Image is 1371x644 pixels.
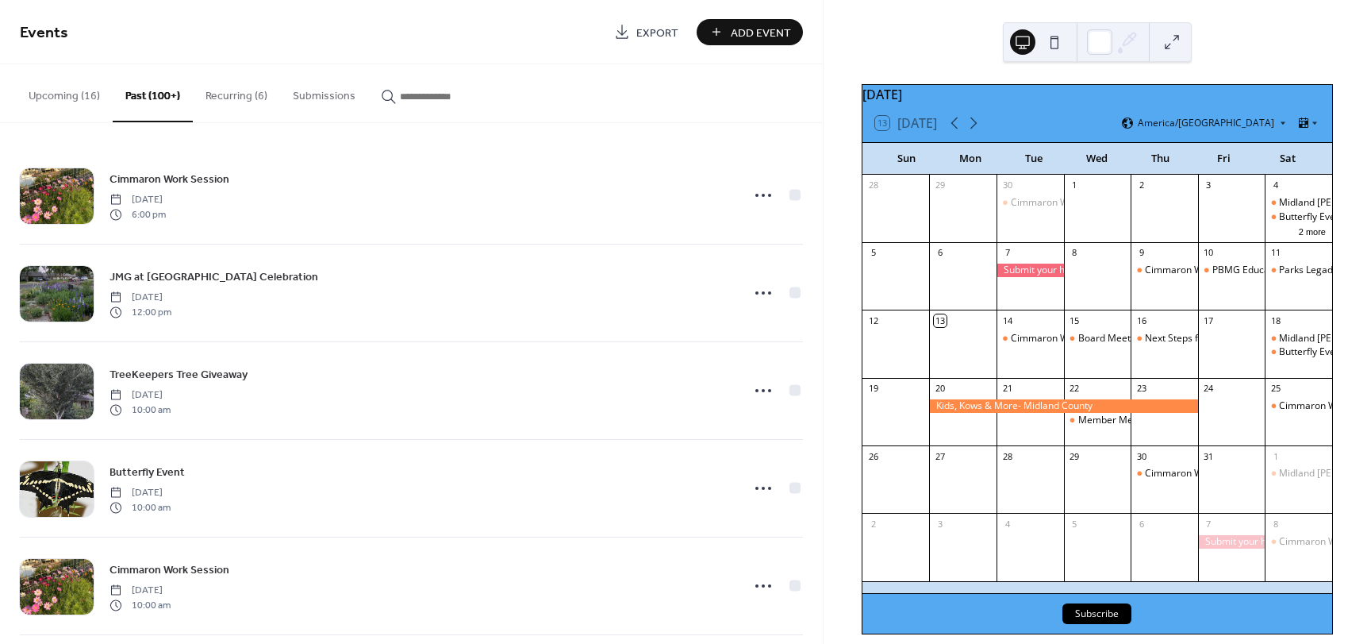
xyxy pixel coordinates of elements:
div: Board Meeting [1078,332,1144,345]
div: 8 [1069,247,1081,259]
div: 8 [1269,518,1281,530]
div: Mon [939,143,1002,175]
div: Board Meeting [1064,332,1131,345]
span: [DATE] [109,388,171,403]
div: [DATE] [862,85,1332,104]
div: 6 [934,247,946,259]
span: 10:00 am [109,500,171,515]
div: Submit your hours! [1198,535,1265,549]
div: Sun [875,143,939,175]
div: 28 [867,179,879,191]
div: PBMG Education Committee Meeting [1198,264,1265,277]
div: 13 [934,314,946,326]
a: JMG at [GEOGRAPHIC_DATA] Celebration [109,268,318,286]
span: JMG at [GEOGRAPHIC_DATA] Celebration [109,269,318,286]
div: 30 [1001,179,1013,191]
div: 11 [1269,247,1281,259]
div: Butterfly Event [1279,345,1344,359]
a: Cimmaron Work Session [109,170,229,188]
span: Butterfly Event [109,465,185,481]
div: Sat [1256,143,1319,175]
div: 14 [1001,314,1013,326]
span: [DATE] [109,584,171,598]
div: Fri [1192,143,1256,175]
div: Submit your hours! [997,264,1064,277]
div: Butterfly Event [1265,345,1332,359]
div: Kids, Kows & More- Midland County [929,399,1197,413]
button: Past (100+) [113,64,193,122]
div: Next Steps for Nature [1145,332,1241,345]
a: TreeKeepers Tree Giveaway [109,365,248,384]
div: 7 [1203,518,1215,530]
span: 6:00 pm [109,207,166,222]
div: Cimmaron Work Session [1131,264,1198,277]
div: 4 [1269,179,1281,191]
div: 10 [1203,247,1215,259]
div: 15 [1069,314,1081,326]
button: Upcoming (16) [16,64,113,121]
div: Midland Farmer's Market [1265,467,1332,480]
div: 21 [1001,383,1013,395]
div: Cimmaron Work Session [997,196,1064,210]
button: Add Event [697,19,803,45]
span: America/[GEOGRAPHIC_DATA] [1138,118,1274,128]
div: Cimmaron Work Session [1145,264,1254,277]
a: Cimmaron Work Session [109,561,229,579]
div: Cimmaron Work Session [1265,399,1332,413]
div: 2 [867,518,879,530]
div: 5 [1069,518,1081,530]
button: Subscribe [1062,604,1131,624]
div: Butterfly Event [1279,210,1344,224]
div: 29 [934,179,946,191]
a: Butterfly Event [109,463,185,481]
button: Submissions [280,64,368,121]
div: 7 [1001,247,1013,259]
div: 24 [1203,383,1215,395]
div: 30 [1135,450,1147,462]
div: Member Meeting [1078,414,1155,427]
a: Export [602,19,690,45]
div: 4 [1001,518,1013,530]
div: Cimmaron Work Session [1265,535,1332,549]
div: 12 [867,314,879,326]
span: Cimmaron Work Session [109,562,229,579]
div: 2 [1135,179,1147,191]
div: 9 [1135,247,1147,259]
div: Cimmaron Work Session [1131,467,1198,480]
div: 26 [867,450,879,462]
div: Butterfly Event [1265,210,1332,224]
div: 23 [1135,383,1147,395]
div: Cimmaron Work Session [997,332,1064,345]
div: 3 [934,518,946,530]
div: Thu [1129,143,1192,175]
div: 20 [934,383,946,395]
div: 16 [1135,314,1147,326]
span: [DATE] [109,486,171,500]
div: 27 [934,450,946,462]
button: 2 more [1292,224,1332,237]
div: Cimmaron Work Session [1011,196,1119,210]
div: 22 [1069,383,1081,395]
span: 10:00 am [109,598,171,612]
div: 28 [1001,450,1013,462]
div: Parks Legado Farmers Market [1265,264,1332,277]
div: 29 [1069,450,1081,462]
div: Cimmaron Work Session [1011,332,1119,345]
span: Add Event [731,25,791,41]
div: Member Meeting [1064,414,1131,427]
div: 1 [1269,450,1281,462]
div: 1 [1069,179,1081,191]
div: 25 [1269,383,1281,395]
div: 31 [1203,450,1215,462]
div: 18 [1269,314,1281,326]
div: Midland Farmer's Market [1265,196,1332,210]
div: 5 [867,247,879,259]
div: Cimmaron Work Session [1145,467,1254,480]
span: [DATE] [109,193,166,207]
div: 17 [1203,314,1215,326]
div: 6 [1135,518,1147,530]
span: [DATE] [109,291,171,305]
span: 10:00 am [109,403,171,417]
span: TreeKeepers Tree Giveaway [109,367,248,384]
